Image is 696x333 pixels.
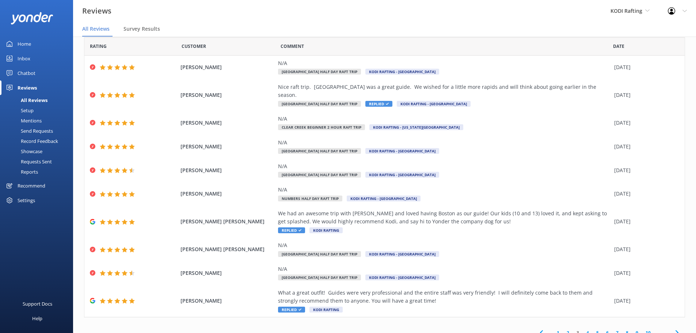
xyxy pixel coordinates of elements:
div: [DATE] [614,166,676,174]
span: Numbers Half Day Raft Trip [278,196,342,201]
span: KODI Rafting - [US_STATE][GEOGRAPHIC_DATA] [369,124,463,130]
div: [DATE] [614,63,676,71]
span: [PERSON_NAME] [180,297,275,305]
h3: Reviews [82,5,111,17]
div: We had an awesome trip with [PERSON_NAME] and loved having Boston as our guide! Our kids (10 and ... [278,209,611,226]
div: [DATE] [614,119,676,127]
span: KODI Rafting [309,307,343,313]
span: [PERSON_NAME] [180,143,275,151]
div: Showcase [4,146,42,156]
span: Date [90,43,107,50]
span: [PERSON_NAME] [180,190,275,198]
span: [PERSON_NAME] [PERSON_NAME] [180,245,275,253]
div: Setup [4,105,34,116]
a: All Reviews [4,95,73,105]
span: Survey Results [123,25,160,33]
span: [GEOGRAPHIC_DATA] Half Day Raft Trip [278,148,361,154]
span: [PERSON_NAME] [180,91,275,99]
div: What a great outfit! Guides were very professional and the entire staff was very friendly! I will... [278,289,611,305]
div: [DATE] [614,190,676,198]
a: Showcase [4,146,73,156]
div: Send Requests [4,126,53,136]
a: Setup [4,105,73,116]
a: Requests Sent [4,156,73,167]
span: KODI Rafting - [GEOGRAPHIC_DATA] [365,172,439,178]
div: [DATE] [614,297,676,305]
span: KODI Rafting - [GEOGRAPHIC_DATA] [365,69,439,75]
div: N/A [278,59,611,67]
div: N/A [278,115,611,123]
div: N/A [278,265,611,273]
a: Mentions [4,116,73,126]
span: All Reviews [82,25,110,33]
div: Chatbot [18,66,35,80]
span: KODI Rafting - [GEOGRAPHIC_DATA] [365,275,439,280]
div: All Reviews [4,95,47,105]
div: Mentions [4,116,42,126]
div: Help [32,311,42,326]
span: [PERSON_NAME] [180,63,275,71]
span: KODI Rafting - [GEOGRAPHIC_DATA] [347,196,421,201]
span: [PERSON_NAME] [PERSON_NAME] [180,217,275,226]
div: Requests Sent [4,156,52,167]
div: N/A [278,162,611,170]
span: KODI Rafting [309,227,343,233]
div: Home [18,37,31,51]
a: Record Feedback [4,136,73,146]
span: [PERSON_NAME] [180,166,275,174]
span: KODI Rafting - [GEOGRAPHIC_DATA] [365,148,439,154]
span: [GEOGRAPHIC_DATA] Half Day Raft Trip [278,172,361,178]
span: [PERSON_NAME] [180,119,275,127]
div: [DATE] [614,217,676,226]
div: [DATE] [614,269,676,277]
div: Settings [18,193,35,208]
div: N/A [278,186,611,194]
span: Clear Creek Beginner 2 Hour Raft Trip [278,124,365,130]
div: Inbox [18,51,30,66]
span: KODI Rafting - [GEOGRAPHIC_DATA] [365,251,439,257]
a: Send Requests [4,126,73,136]
div: Recommend [18,178,45,193]
div: [DATE] [614,143,676,151]
div: Reports [4,167,38,177]
span: [GEOGRAPHIC_DATA] Half Day Raft Trip [278,101,361,107]
a: Reports [4,167,73,177]
span: [PERSON_NAME] [180,269,275,277]
div: N/A [278,241,611,249]
span: Question [281,43,304,50]
div: Reviews [18,80,37,95]
span: [GEOGRAPHIC_DATA] Half Day Raft Trip [278,69,361,75]
span: KODI Rafting - [GEOGRAPHIC_DATA] [397,101,471,107]
span: KODI Rafting [611,7,642,14]
div: Nice raft trip. [GEOGRAPHIC_DATA] was a great guide. We wished for a little more rapids and will ... [278,83,611,99]
span: Replied [278,227,305,233]
span: [GEOGRAPHIC_DATA] Half Day Raft Trip [278,275,361,280]
div: Record Feedback [4,136,58,146]
div: Support Docs [23,296,52,311]
div: N/A [278,139,611,147]
div: [DATE] [614,91,676,99]
span: Date [613,43,624,50]
img: yonder-white-logo.png [11,12,53,24]
div: [DATE] [614,245,676,253]
span: Date [182,43,206,50]
span: Replied [278,307,305,313]
span: [GEOGRAPHIC_DATA] Half Day Raft Trip [278,251,361,257]
span: Replied [365,101,392,107]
